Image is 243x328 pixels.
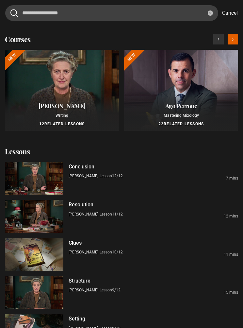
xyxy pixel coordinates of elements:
[5,34,31,44] h2: Courses
[226,175,238,181] p: 7
[5,162,238,195] a: Conclusion[PERSON_NAME]Lesson12/127 mins
[100,174,123,178] span: Lesson 12 / 12
[208,10,213,16] button: Clear the search query
[5,276,238,309] a: Structure[PERSON_NAME]Lesson9/1215 mins
[100,250,123,254] span: Lesson 10 / 12
[100,212,123,216] span: Lesson 11 / 12
[10,9,18,17] button: Submit the search query
[9,121,115,127] p: 12 Related Lessons
[69,164,94,170] span: Conclusion
[69,316,85,322] span: Setting
[69,278,90,284] span: Structure
[124,50,238,131] a: Ago PerroneMastering Mixology22Related LessonsNew
[229,252,238,257] abbr: mins
[5,50,119,131] a: [PERSON_NAME]Writing12Related LessonsNew
[5,147,238,157] h2: Lessons
[100,288,121,292] span: Lesson 9 / 12
[69,288,98,292] span: [PERSON_NAME]
[39,102,85,110] span: [PERSON_NAME]
[224,289,238,295] p: 15
[229,176,238,181] abbr: mins
[164,113,199,118] span: Mastering Mixology
[165,102,197,110] span: Ago Perrone
[5,238,238,271] a: Clues[PERSON_NAME]Lesson10/1211 mins
[224,213,238,219] p: 12
[69,250,98,254] span: [PERSON_NAME]
[69,201,93,208] span: Resolution
[229,214,238,218] abbr: mins
[5,5,218,21] input: Search
[69,240,82,246] span: Clues
[69,212,98,216] span: [PERSON_NAME]
[224,251,238,257] p: 11
[5,200,238,233] a: Resolution[PERSON_NAME]Lesson11/1212 mins
[229,290,238,295] abbr: mins
[128,121,234,127] p: 22 Related Lessons
[222,9,238,17] button: Cancel
[56,113,68,118] span: Writing
[69,174,98,178] span: [PERSON_NAME]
